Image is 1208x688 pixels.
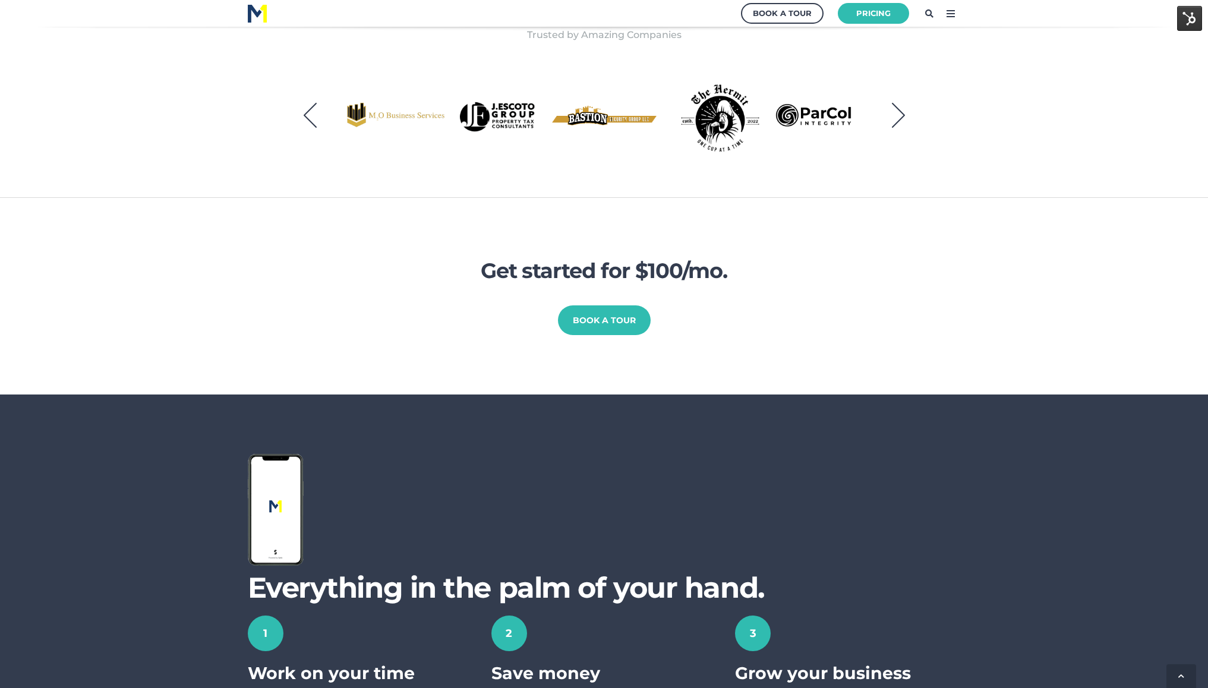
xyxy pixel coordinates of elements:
h2: Get started for $100/mo. [444,257,765,285]
img: 4 [447,63,552,168]
button: Previous [295,100,325,130]
a: Pricing [838,3,909,24]
h3: Grow your business [735,662,960,684]
h3: Save money [491,662,717,684]
strong: 1 [263,627,267,640]
h3: Work on your time [248,662,473,684]
a: Book a Tour [558,305,651,335]
strong: 3 [750,627,756,640]
h2: Everything in the palm of your hand. [248,572,961,604]
button: Next [884,100,913,130]
img: Canva Design DAFaBhnT260 [761,63,866,168]
img: Untitled design (10)-1 [343,100,447,131]
img: Canva Design DAFaByMNmeM [657,63,761,168]
div: Book a Tour [753,6,812,21]
img: undefined-1 [552,106,657,125]
a: Book a Tour [741,3,824,24]
img: M1 Logo - Blue Letters - for Light Backgrounds-2 [248,5,267,23]
img: m1_app-IphoneArtboard 1-1 [248,454,304,566]
img: HubSpot Tools Menu Toggle [1177,6,1202,31]
strong: 2 [506,627,512,640]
